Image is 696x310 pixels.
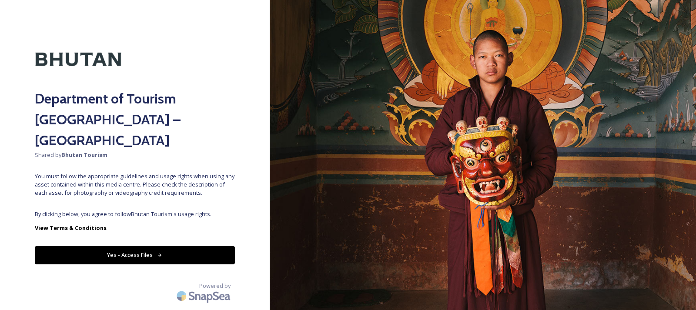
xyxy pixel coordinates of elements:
strong: View Terms & Conditions [35,224,107,232]
h2: Department of Tourism [GEOGRAPHIC_DATA] – [GEOGRAPHIC_DATA] [35,88,235,151]
strong: Bhutan Tourism [61,151,107,159]
img: SnapSea Logo [174,286,235,306]
img: Kingdom-of-Bhutan-Logo.png [35,35,122,84]
span: You must follow the appropriate guidelines and usage rights when using any asset contained within... [35,172,235,197]
span: By clicking below, you agree to follow Bhutan Tourism 's usage rights. [35,210,235,218]
span: Shared by [35,151,235,159]
button: Yes - Access Files [35,246,235,264]
span: Powered by [199,282,231,290]
a: View Terms & Conditions [35,223,235,233]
